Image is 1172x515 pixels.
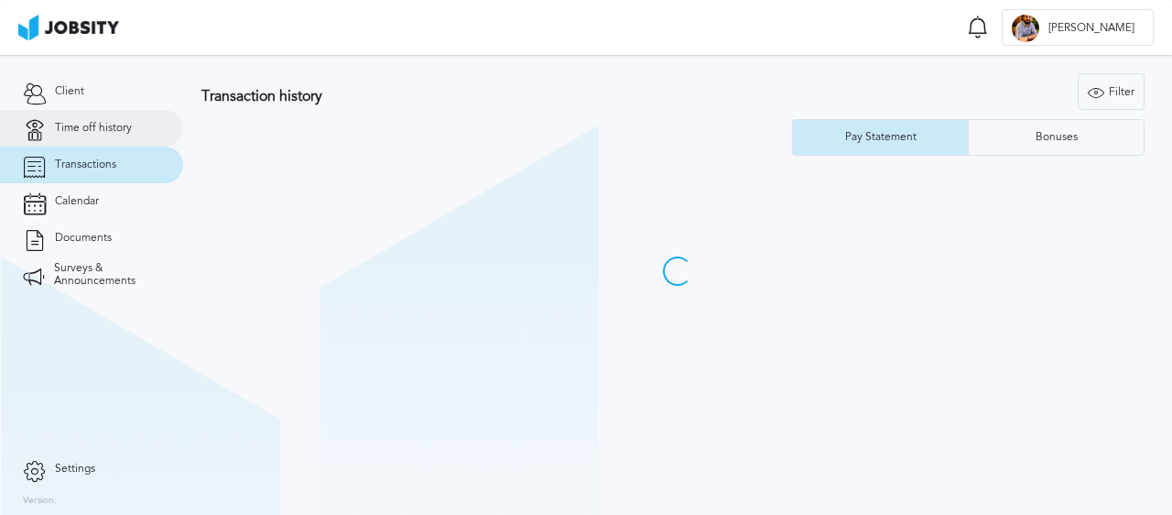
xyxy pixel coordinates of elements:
button: Filter [1078,73,1145,110]
div: Filter [1079,74,1144,111]
span: Time off history [55,122,132,135]
div: Bonuses [1026,131,1087,144]
div: J [1012,15,1039,42]
span: Client [55,85,84,98]
button: J[PERSON_NAME] [1002,9,1154,46]
img: ab4bad089aa723f57921c736e9817d99.png [18,15,119,40]
button: Pay Statement [792,119,968,156]
div: Pay Statement [836,131,926,144]
span: Transactions [55,159,116,171]
h3: Transaction history [201,88,716,104]
label: Version: [23,496,57,507]
span: [PERSON_NAME] [1039,22,1144,35]
span: Documents [55,232,112,245]
span: Calendar [55,195,99,208]
button: Bonuses [968,119,1145,156]
span: Settings [55,463,95,476]
span: Surveys & Announcements [54,262,160,288]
